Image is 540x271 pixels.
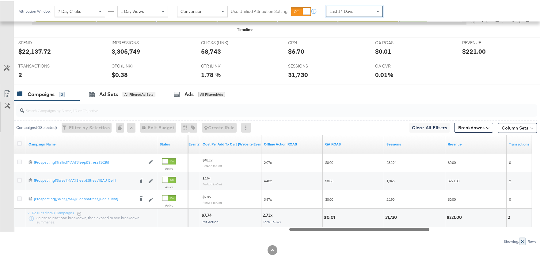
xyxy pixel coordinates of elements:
[510,6,515,21] text: Actions
[121,7,144,13] span: 1 Day Views
[508,213,512,219] div: 2
[34,177,135,183] a: [Prospecting][Sales][MAA][Sleep&Stress][BAU Cell]
[329,7,353,13] span: Last 14 Days
[325,196,333,200] span: $0.00
[16,124,57,129] div: Campaigns ( 0 Selected)
[325,159,333,164] span: $0.00
[162,184,176,188] label: Active
[203,199,222,203] sub: Per Add to Cart
[462,46,486,55] div: $221.00
[201,69,221,78] div: 1.78 %
[29,141,155,145] a: Your campaign name.
[509,159,511,164] span: 0
[162,165,176,169] label: Active
[264,196,272,200] span: 3.57x
[454,122,493,131] button: Breakdowns
[509,177,511,182] span: 2
[375,46,391,55] div: $0.01
[201,62,247,68] span: CTR (LINK)
[59,91,65,96] div: 3
[34,159,145,164] div: [Prospecting][Traffic][MAA][Sleep&Stress][2025]
[324,213,337,219] div: $0.01
[264,141,320,145] a: Offline Actions.
[34,177,135,182] div: [Prospecting][Sales][MAA][Sleep&Stress][BAU Cell]
[58,7,81,13] span: 7 Day Clicks
[18,8,51,12] div: Attribution Window:
[34,159,145,164] a: [Prospecting][Traffic][MAA][Sleep&Stress][2025]
[412,123,447,130] span: Clear All Filters
[264,177,272,182] span: 4.48x
[203,163,222,166] sub: Per Add to Cart
[231,7,288,13] label: Use Unified Attribution Setting:
[201,46,221,55] div: 58,743
[494,5,500,21] text: Delivery
[386,159,396,164] span: 28,194
[203,193,211,198] span: $2.86
[162,202,176,206] label: Active
[198,91,225,96] div: All Filtered Ads
[18,62,64,68] span: TRANSACTIONS
[202,218,219,223] span: Per Action
[498,122,537,132] button: Column Sets
[448,141,504,145] a: Transaction Revenue - The total sale revenue (excluding shipping and tax) of the transaction
[237,25,253,31] div: Timeline
[385,213,399,219] div: 31,730
[462,39,508,45] span: REVENUE
[375,39,421,45] span: GA ROAS
[112,39,158,45] span: IMPRESSIONS
[112,69,128,78] div: $0.38
[409,122,450,131] button: Clear All Filters
[448,177,459,182] span: $221.00
[375,62,421,68] span: GA CVR
[448,196,456,200] span: $0.00
[263,218,281,223] span: Total ROAS
[325,177,333,182] span: $0.06
[18,39,64,45] span: SPEND
[386,177,394,182] span: 1,346
[386,141,443,145] a: Sessions - GA Sessions - The total number of sessions
[288,46,304,55] div: $6.70
[288,69,308,78] div: 31,730
[18,69,22,78] div: 2
[525,6,530,21] text: Percent
[447,213,464,219] div: $221.00
[448,159,456,164] span: $0.00
[34,195,135,200] div: [Prospecting][Sales][MAA][Sleep&Stress][Reels Test]
[288,62,334,68] span: SESSIONS
[160,141,185,145] a: Shows the current state of your Ad Campaign.
[288,39,334,45] span: CPM
[386,196,394,200] span: 2,190
[28,90,55,97] div: Campaigns
[181,7,203,13] span: Conversion
[116,122,127,131] div: 0
[123,91,155,96] div: All Filtered Ad Sets
[203,175,211,180] span: $2.94
[112,62,158,68] span: CPC (LINK)
[112,46,140,55] div: 3,305,749
[263,211,274,217] div: 2.73x
[203,181,222,185] sub: Per Add to Cart
[201,211,214,217] div: $7.74
[24,101,489,113] input: Search Campaigns by Name, ID or Objective
[203,157,212,161] span: $48.12
[375,69,394,78] div: 0.01%
[527,238,537,242] div: Rows
[325,141,382,145] a: GA roas
[34,195,135,201] a: [Prospecting][Sales][MAA][Sleep&Stress][Reels Test]
[519,236,526,244] div: 3
[509,196,511,200] span: 0
[201,39,247,45] span: CLICKS (LINK)
[184,90,194,97] div: Ads
[203,141,266,145] a: The average cost for each add-to-cart action tracked by your Custom Audience pixel on your websit...
[504,238,519,242] div: Showing:
[99,90,118,97] div: Ad Sets
[264,159,272,164] span: 2.07x
[18,46,51,55] div: $22,137.72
